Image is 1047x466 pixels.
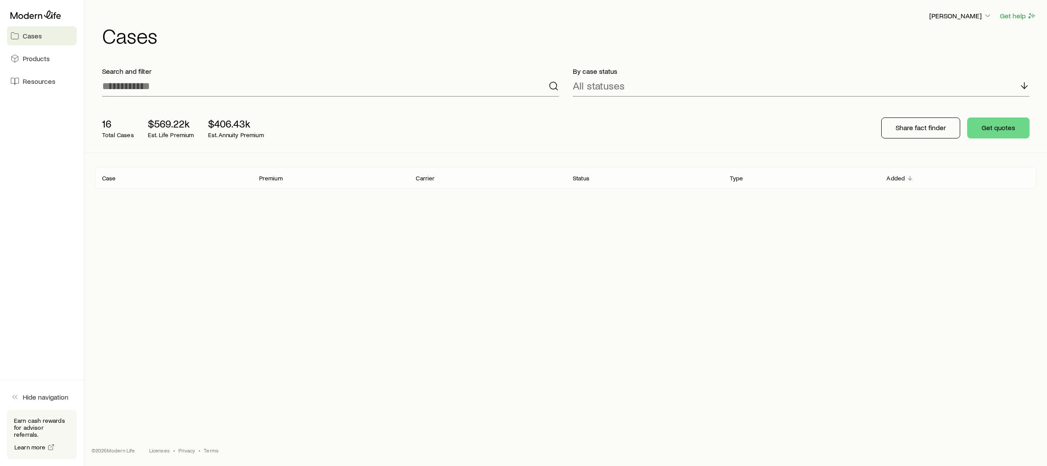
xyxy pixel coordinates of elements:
a: Cases [7,26,77,45]
p: Type [730,175,743,182]
a: Resources [7,72,77,91]
p: Premium [259,175,283,182]
span: Products [23,54,50,63]
p: Earn cash rewards for advisor referrals. [14,417,70,438]
span: Learn more [14,444,46,450]
p: Case [102,175,116,182]
a: Privacy [178,447,195,454]
p: Status [573,175,589,182]
p: $406.43k [208,117,264,130]
a: Products [7,49,77,68]
span: Cases [23,31,42,40]
p: Carrier [416,175,435,182]
button: [PERSON_NAME] [929,11,992,21]
p: By case status [573,67,1030,76]
span: • [198,447,200,454]
button: Share fact finder [881,117,960,138]
p: Search and filter [102,67,559,76]
h1: Cases [102,25,1037,46]
p: Total Cases [102,131,134,138]
div: Client cases [95,167,1037,189]
p: Est. Annuity Premium [208,131,264,138]
p: Share fact finder [896,123,946,132]
span: • [173,447,175,454]
button: Get quotes [967,117,1030,138]
p: Added [886,175,905,182]
span: Resources [23,77,55,86]
button: Hide navigation [7,387,77,407]
p: [PERSON_NAME] [929,11,992,20]
p: 16 [102,117,134,130]
div: Earn cash rewards for advisor referrals.Learn more [7,410,77,459]
span: Hide navigation [23,393,68,401]
p: Est. Life Premium [148,131,194,138]
a: Terms [204,447,219,454]
p: © 2025 Modern Life [92,447,135,454]
a: Licenses [149,447,170,454]
button: Get help [999,11,1037,21]
p: $569.22k [148,117,194,130]
p: All statuses [573,79,625,92]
